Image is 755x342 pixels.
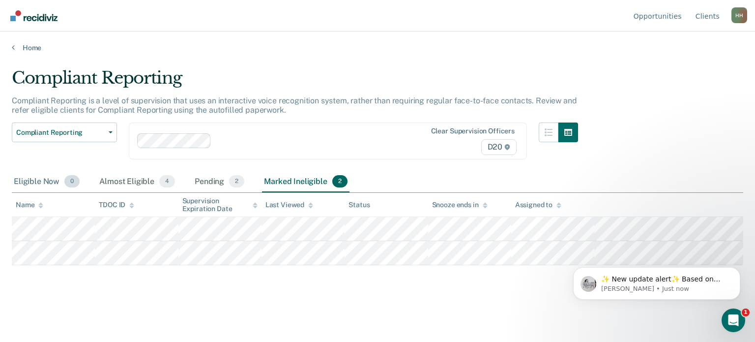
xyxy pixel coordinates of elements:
div: Status [348,201,370,209]
img: Recidiviz [10,10,58,21]
span: 0 [64,175,80,188]
div: Eligible Now0 [12,171,82,193]
div: Compliant Reporting [12,68,578,96]
div: H H [731,7,747,23]
div: Clear supervision officers [431,127,515,135]
button: Compliant Reporting [12,123,117,142]
div: Almost Eligible4 [97,171,177,193]
div: Snooze ends in [432,201,488,209]
span: Compliant Reporting [16,128,105,137]
span: 2 [229,175,244,188]
div: Pending2 [193,171,246,193]
span: 1 [742,309,750,316]
span: 2 [332,175,348,188]
div: Assigned to [515,201,561,209]
div: Name [16,201,43,209]
span: 4 [159,175,175,188]
div: Marked Ineligible2 [262,171,349,193]
p: Compliant Reporting is a level of supervision that uses an interactive voice recognition system, ... [12,96,577,115]
span: D20 [481,139,517,155]
p: Message from Kim, sent Just now [43,38,170,47]
iframe: Intercom notifications message [558,247,755,315]
div: Last Viewed [265,201,313,209]
div: TDOC ID [99,201,134,209]
iframe: Intercom live chat [722,309,745,332]
div: Supervision Expiration Date [182,197,258,214]
a: Home [12,43,743,52]
button: Profile dropdown button [731,7,747,23]
span: ✨ New update alert✨ Based on your feedback, we've made a few updates we wanted to share. 1. We ha... [43,29,169,222]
